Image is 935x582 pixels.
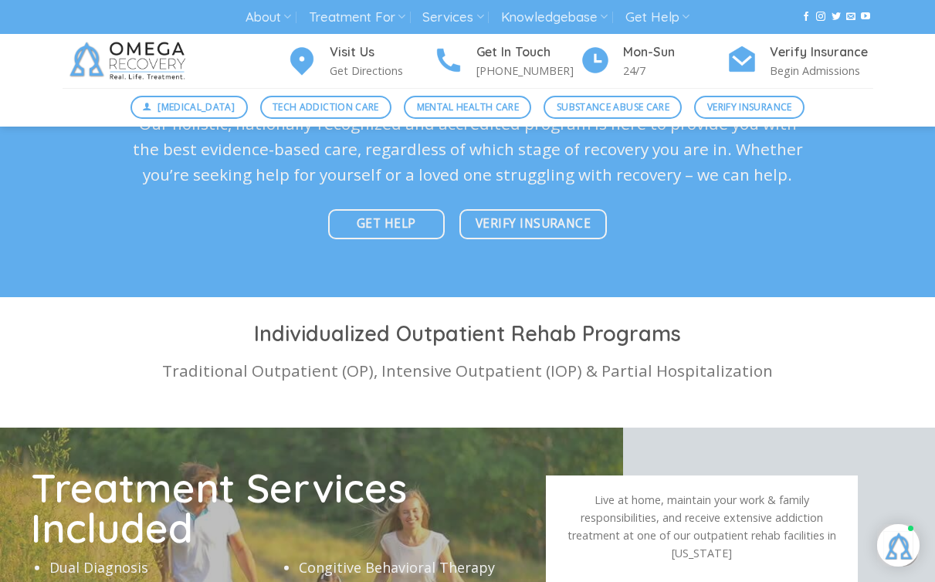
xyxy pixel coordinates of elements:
[623,42,727,63] h4: Mon-Sun
[476,214,591,233] span: Verify Insurance
[63,358,873,384] p: Traditional Outpatient (OP), Intensive Outpatient (IOP) & Partial Hospitalization
[770,42,873,63] h4: Verify Insurance
[694,96,805,119] a: Verify Insurance
[286,42,433,80] a: Visit Us Get Directions
[130,96,248,119] a: [MEDICAL_DATA]
[770,62,873,80] p: Begin Admissions
[433,42,580,80] a: Get In Touch [PHONE_NUMBER]
[31,467,530,547] h2: Treatment Services Included
[625,3,689,32] a: Get Help
[260,96,392,119] a: Tech Addiction Care
[707,100,792,114] span: Verify Insurance
[273,100,379,114] span: Tech Addiction Care
[63,320,873,347] h1: Individualized Outpatient Rehab Programs
[299,556,530,578] li: Congitive Behavioral Therapy
[557,100,669,114] span: Substance Abuse Care
[132,111,804,188] p: Our holistic, nationally-recognized and accredited program is here to provide you with the best e...
[422,3,483,32] a: Services
[330,42,433,63] h4: Visit Us
[476,42,580,63] h4: Get In Touch
[309,3,405,32] a: Treatment For
[459,209,607,239] a: Verify Insurance
[561,491,842,562] div: Live at home, maintain your work & family responsibilities, and receive extensive addiction treat...
[846,12,855,22] a: Send us an email
[246,3,291,32] a: About
[357,214,416,233] span: GET HELP
[330,62,433,80] p: Get Directions
[816,12,825,22] a: Follow on Instagram
[801,12,811,22] a: Follow on Facebook
[476,62,580,80] p: [PHONE_NUMBER]
[832,12,841,22] a: Follow on Twitter
[501,3,608,32] a: Knowledgebase
[544,96,682,119] a: Substance Abuse Care
[63,34,198,88] img: Omega Recovery
[328,209,445,239] a: GET HELP
[404,96,531,119] a: Mental Health Care
[623,62,727,80] p: 24/7
[158,100,235,114] span: [MEDICAL_DATA]
[417,100,519,114] span: Mental Health Care
[861,12,870,22] a: Follow on YouTube
[49,556,281,578] li: Dual Diagnosis
[727,42,873,80] a: Verify Insurance Begin Admissions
